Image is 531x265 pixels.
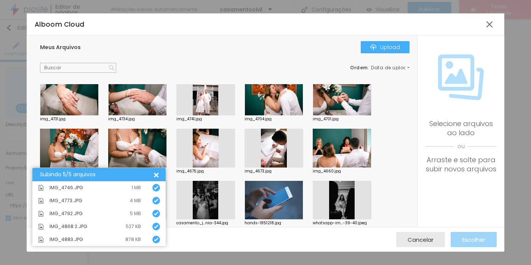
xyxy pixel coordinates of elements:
span: Data de upload [371,65,411,70]
button: Cancelar [396,232,445,247]
div: casamento_j...nia-344.jpg [176,221,235,225]
img: Icone [438,54,484,100]
div: img_4660.jpg [313,169,371,173]
img: Icone [109,65,114,70]
button: Escolher [451,232,497,247]
div: 527 KB [126,224,141,229]
div: img_4704.jpg [245,117,303,121]
span: Ordem [350,64,368,71]
img: Icone [154,237,158,242]
div: hands-1851218.jpg [245,221,303,225]
div: whatsapp-im...-39-40.jpeg [313,221,371,225]
img: Icone [38,198,44,204]
div: 878 KB [125,237,141,242]
div: Upload [370,44,400,50]
div: 4 MB [130,198,141,203]
button: IconeUpload [361,41,409,53]
span: IMG_4746.JPG [50,185,83,190]
span: IMG_4792.JPG [50,211,83,216]
span: Alboom Cloud [35,20,85,29]
span: ou [425,137,497,155]
img: Icone [38,224,44,230]
span: IMG_4883.JPG [50,237,83,242]
img: Icone [370,44,376,50]
span: Escolher [462,236,485,243]
div: img_4701.jpg [313,117,371,121]
span: Meus Arquivos [40,43,81,51]
img: Icone [154,185,158,190]
span: IMG_4868 2.JPG [50,224,87,229]
input: Buscar [40,63,116,73]
div: 1 MB [131,185,141,190]
img: Icone [154,211,158,216]
img: Icone [38,211,44,217]
div: 5 MB [130,211,141,216]
img: Icone [38,237,44,243]
div: img_4675.jpg [176,169,235,173]
div: img_4673.jpg [245,169,303,173]
img: Icone [154,224,158,229]
img: Icone [38,185,44,191]
div: : [350,65,409,70]
img: Icone [154,198,158,203]
span: IMG_4773.JPG [50,198,82,203]
div: img_4734.jpg [108,117,167,121]
div: img_4731.jpg [40,117,99,121]
div: img_4741.jpg [176,117,235,121]
div: Selecione arquivos ao lado Arraste e solte para subir novos arquivos [425,119,497,174]
span: Cancelar [408,236,433,243]
div: Subindo 5/5 arquivos [40,172,152,177]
